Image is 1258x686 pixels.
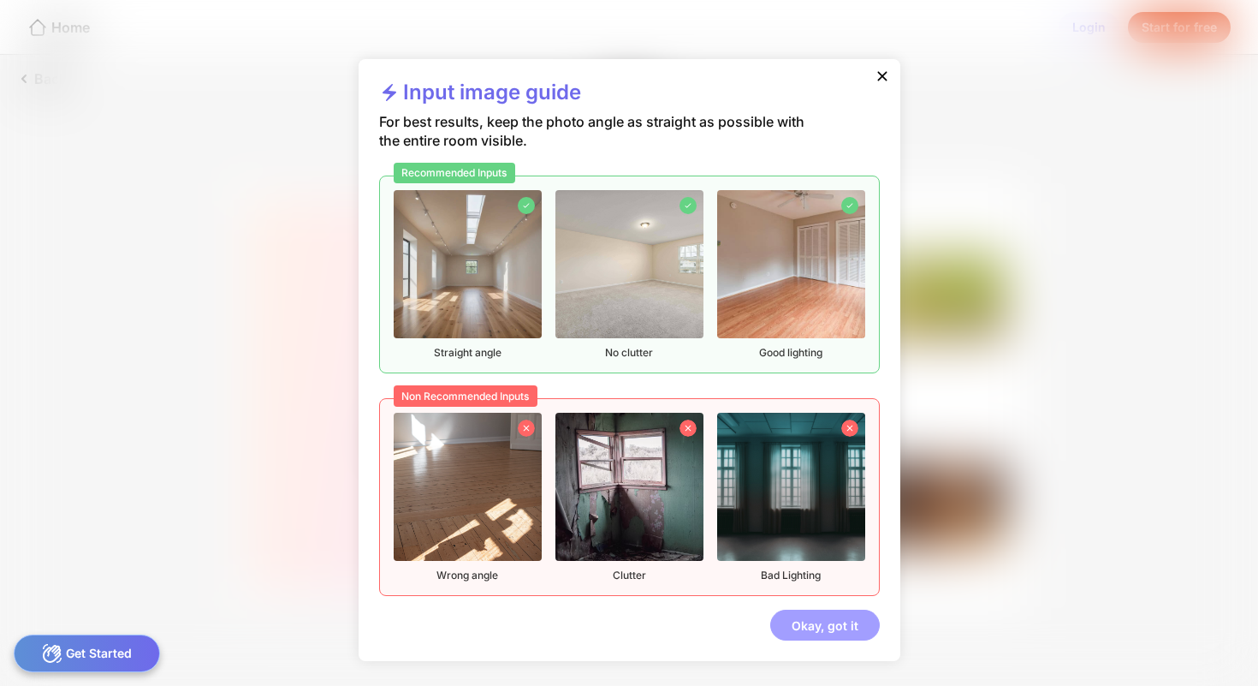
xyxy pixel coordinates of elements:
[14,635,160,672] div: Get Started
[394,163,516,183] div: Recommended Inputs
[555,413,703,561] img: nonrecommendedImageEmpty2.png
[394,413,542,561] img: nonrecommendedImageEmpty1.png
[394,190,542,359] div: Straight angle
[394,190,542,338] img: emptyLivingRoomImage1.jpg
[717,190,865,359] div: Good lighting
[394,413,542,582] div: Wrong angle
[379,80,581,112] div: Input image guide
[770,610,880,641] div: Okay, got it
[379,112,825,176] div: For best results, keep the photo angle as straight as possible with the entire room visible.
[717,413,865,582] div: Bad Lighting
[717,413,865,561] img: nonrecommendedImageEmpty3.jpg
[555,190,703,359] div: No clutter
[394,385,538,406] div: Non Recommended Inputs
[555,413,703,582] div: Clutter
[717,190,865,338] img: emptyBedroomImage4.jpg
[555,190,703,338] img: emptyBedroomImage7.jpg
